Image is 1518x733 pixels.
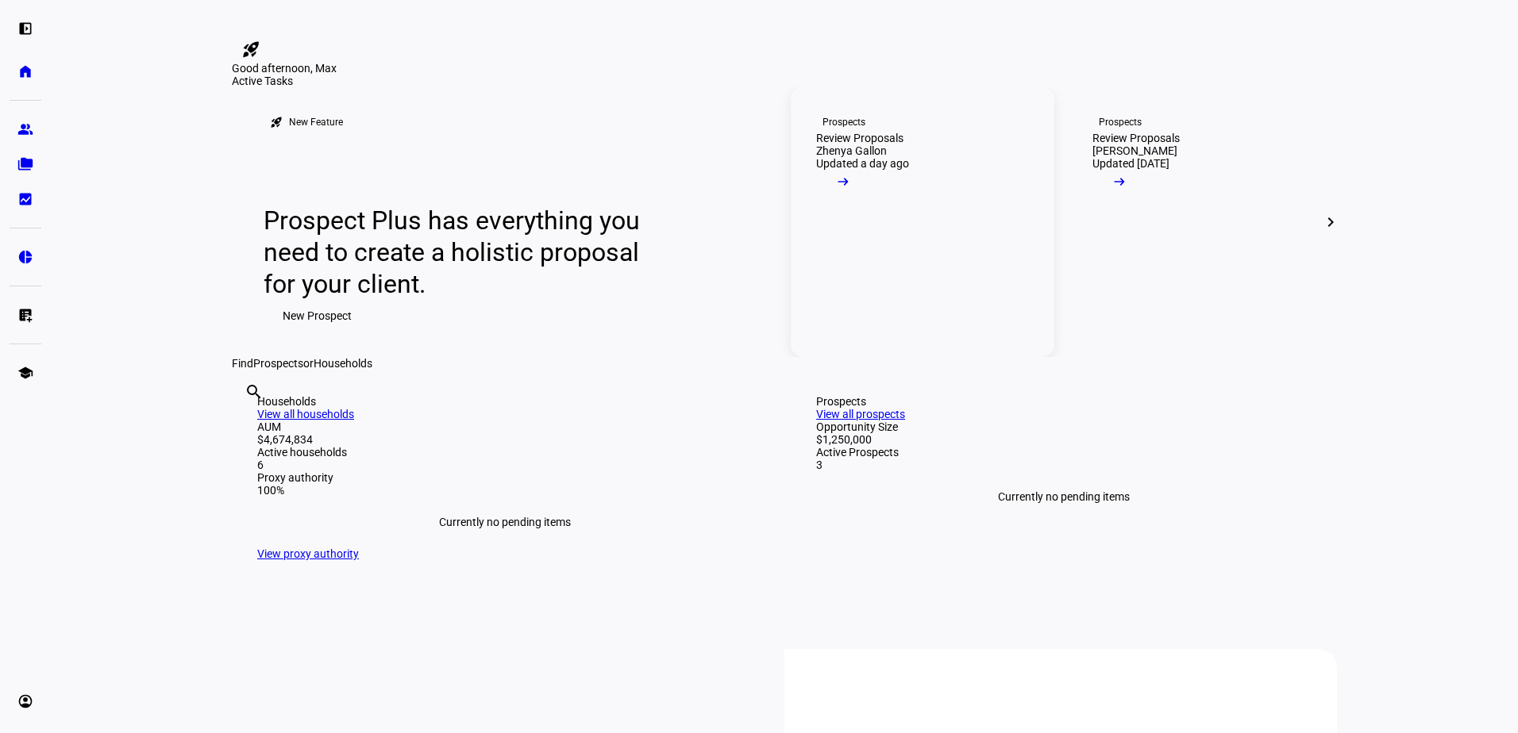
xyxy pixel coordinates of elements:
div: Prospects [823,116,865,129]
div: $4,674,834 [257,433,753,446]
eth-mat-symbol: bid_landscape [17,191,33,207]
div: Households [257,395,753,408]
div: Updated [DATE] [1092,157,1169,170]
mat-icon: arrow_right_alt [835,174,851,190]
div: New Feature [289,116,343,129]
eth-mat-symbol: list_alt_add [17,307,33,323]
div: Review Proposals [816,132,903,144]
input: Enter name of prospect or household [245,404,248,423]
mat-icon: rocket_launch [241,40,260,59]
a: pie_chart [10,241,41,273]
eth-mat-symbol: left_panel_open [17,21,33,36]
div: $1,250,000 [816,433,1312,446]
eth-mat-symbol: pie_chart [17,249,33,265]
div: Active Tasks [232,75,1337,87]
eth-mat-symbol: folder_copy [17,156,33,172]
div: Opportunity Size [816,420,1312,433]
a: View proxy authority [257,547,359,560]
div: Find or [232,357,1337,370]
a: View all households [257,408,354,420]
mat-icon: chevron_right [1321,213,1340,232]
div: Currently no pending items [257,497,753,547]
mat-icon: rocket_launch [270,116,283,129]
eth-mat-symbol: account_circle [17,693,33,709]
a: home [10,56,41,87]
a: View all prospects [816,408,905,420]
div: [PERSON_NAME] [1092,144,1177,157]
div: AUM [257,420,753,433]
span: Prospects [253,357,303,370]
span: New Prospect [283,300,352,332]
div: Currently no pending items [816,471,1312,522]
div: Active households [257,446,753,459]
a: ProspectsReview ProposalsZhenya GallonUpdated a day ago [791,87,1054,357]
mat-icon: arrow_right_alt [1112,174,1127,190]
div: 6 [257,459,753,471]
mat-icon: search [245,382,264,401]
div: Good afternoon, Max [232,62,1337,75]
span: Households [314,357,372,370]
eth-mat-symbol: home [17,63,33,79]
div: Updated a day ago [816,157,909,170]
div: 3 [816,459,1312,471]
button: New Prospect [264,300,371,332]
div: 100% [257,484,753,497]
div: Prospects [816,395,1312,408]
eth-mat-symbol: group [17,121,33,137]
div: Review Proposals [1092,132,1180,144]
div: Prospects [1099,116,1142,129]
div: Prospect Plus has everything you need to create a holistic proposal for your client. [264,205,655,300]
div: Active Prospects [816,446,1312,459]
a: bid_landscape [10,183,41,215]
a: folder_copy [10,148,41,180]
div: Zhenya Gallon [816,144,887,157]
a: group [10,113,41,145]
a: ProspectsReview Proposals[PERSON_NAME]Updated [DATE] [1067,87,1331,357]
div: Proxy authority [257,471,753,484]
eth-mat-symbol: school [17,365,33,381]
